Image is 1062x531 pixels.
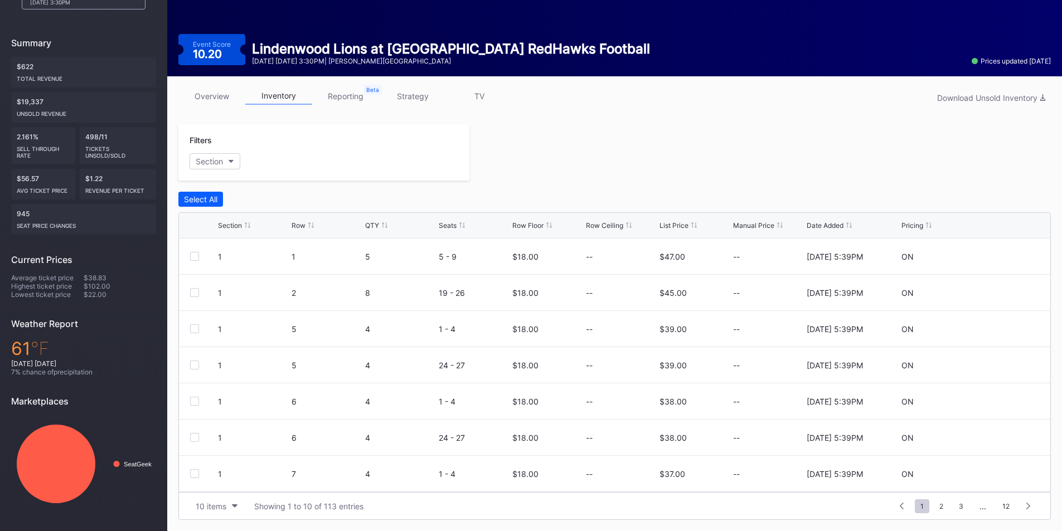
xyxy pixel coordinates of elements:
div: 1 [218,397,289,406]
div: Unsold Revenue [17,106,151,117]
div: 1 [218,252,289,261]
span: 2 [934,499,949,513]
div: 7 % chance of precipitation [11,368,156,376]
div: Lindenwood Lions at [GEOGRAPHIC_DATA] RedHawks Football [252,41,650,57]
div: 4 [365,469,436,479]
div: seat price changes [17,218,151,229]
div: 4 [365,361,436,370]
div: -- [733,397,804,406]
div: ON [901,324,914,334]
div: [DATE] [DATE] 3:30PM | [PERSON_NAME][GEOGRAPHIC_DATA] [252,57,650,65]
a: overview [178,87,245,105]
div: -- [586,324,593,334]
div: $47.00 [659,252,685,261]
div: -- [733,288,804,298]
div: $1.22 [80,169,157,199]
div: 2 [292,288,362,298]
div: 1 - 4 [439,397,510,406]
div: -- [586,288,593,298]
div: Select All [184,194,217,204]
div: Manual Price [733,221,774,230]
button: 10 items [190,499,243,514]
div: ON [901,469,914,479]
div: Average ticket price [11,274,84,282]
div: $18.00 [512,324,539,334]
div: 5 [292,361,362,370]
div: [DATE] [DATE] [11,359,156,368]
a: reporting [312,87,379,105]
div: -- [733,469,804,479]
div: ON [901,288,914,298]
div: Revenue per ticket [85,183,151,194]
div: $56.57 [11,169,75,199]
div: Weather Report [11,318,156,329]
div: ON [901,433,914,442]
div: Event Score [193,40,231,48]
div: [DATE] 5:39PM [807,361,863,370]
div: -- [586,469,593,479]
div: [DATE] 5:39PM [807,397,863,406]
div: Summary [11,37,156,48]
a: strategy [379,87,446,105]
div: 1 [292,252,362,261]
div: Pricing [901,221,923,230]
div: $38.00 [659,433,687,442]
a: inventory [245,87,312,105]
div: $18.00 [512,397,539,406]
div: 4 [365,324,436,334]
div: 1 - 4 [439,324,510,334]
div: 5 [365,252,436,261]
div: $18.00 [512,252,539,261]
svg: Chart title [11,415,156,513]
div: 1 - 4 [439,469,510,479]
div: $45.00 [659,288,687,298]
div: Filters [190,135,458,145]
div: $38.83 [84,274,156,282]
div: Lowest ticket price [11,290,84,299]
div: 1 [218,361,289,370]
div: Current Prices [11,254,156,265]
a: TV [446,87,513,105]
div: -- [586,252,593,261]
div: Row Ceiling [586,221,623,230]
button: Section [190,153,240,169]
div: 10 items [196,501,226,511]
div: -- [733,433,804,442]
div: 19 - 26 [439,288,510,298]
div: 10.20 [193,48,225,60]
div: $18.00 [512,361,539,370]
div: $19,337 [11,92,156,123]
div: Sell Through Rate [17,141,70,159]
div: ... [971,501,995,511]
div: 7 [292,469,362,479]
div: Download Unsold Inventory [937,93,1045,103]
div: Marketplaces [11,396,156,407]
div: 498/11 [80,127,157,164]
div: 8 [365,288,436,298]
div: Section [196,157,223,166]
div: 945 [11,204,156,235]
div: 1 [218,433,289,442]
span: ℉ [31,338,49,359]
div: ON [901,361,914,370]
div: Section [218,221,242,230]
div: 1 [218,324,289,334]
div: Tickets Unsold/Sold [85,141,151,159]
div: 5 - 9 [439,252,510,261]
span: 1 [915,499,929,513]
div: -- [733,252,804,261]
div: $18.00 [512,433,539,442]
div: 6 [292,433,362,442]
span: 12 [997,499,1015,513]
div: Avg ticket price [17,183,70,194]
div: [DATE] 5:39PM [807,288,863,298]
div: Row [292,221,305,230]
div: $18.00 [512,469,539,479]
div: [DATE] 5:39PM [807,433,863,442]
div: 4 [365,433,436,442]
div: $37.00 [659,469,685,479]
div: -- [586,433,593,442]
button: Select All [178,192,223,207]
div: ON [901,397,914,406]
div: 6 [292,397,362,406]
